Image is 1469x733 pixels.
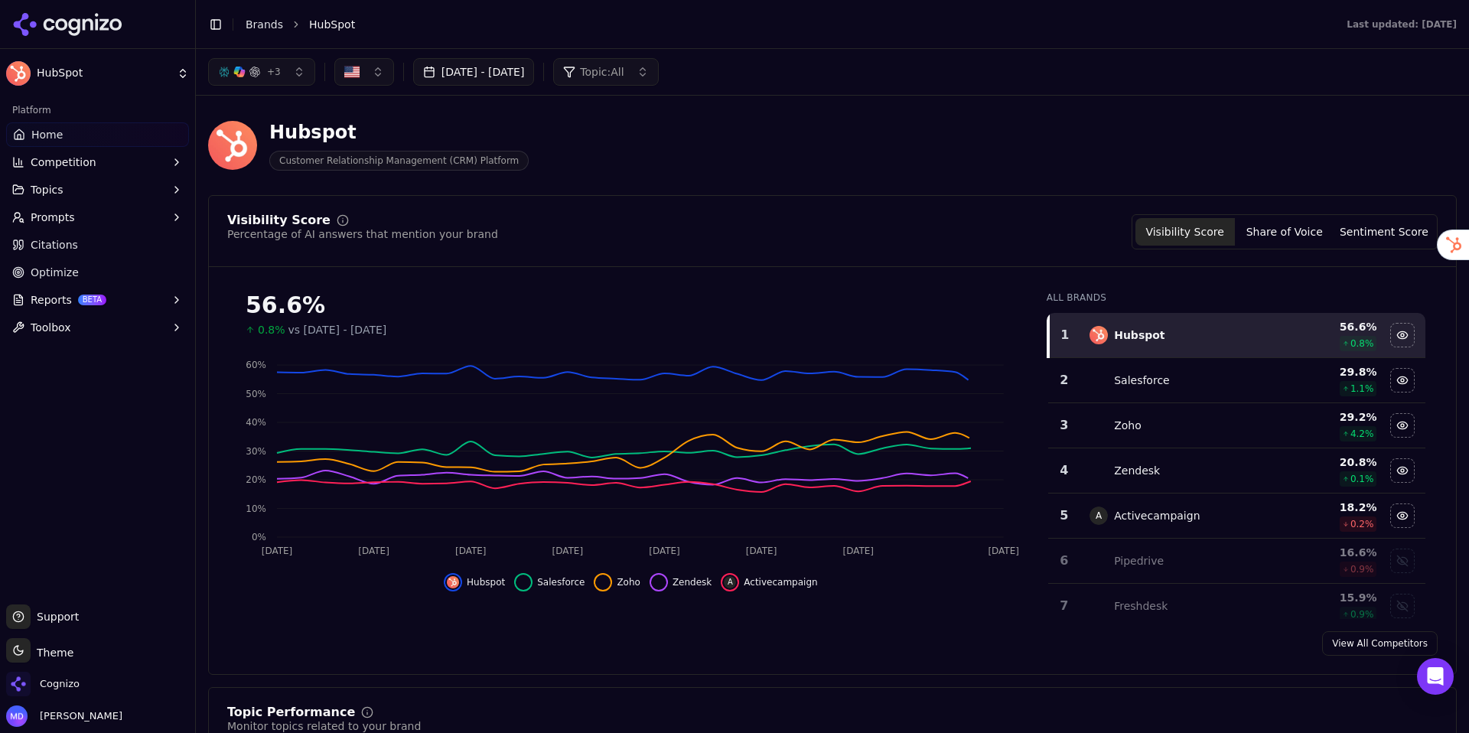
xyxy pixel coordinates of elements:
[1390,413,1415,438] button: Hide zoho data
[208,121,257,170] img: HubSpot
[246,474,266,485] tspan: 20%
[6,122,189,147] a: Home
[1278,590,1376,605] div: 15.9 %
[594,573,640,591] button: Hide zoho data
[1054,597,1075,615] div: 7
[252,532,266,542] tspan: 0%
[1334,218,1434,246] button: Sentiment Score
[1278,364,1376,380] div: 29.8 %
[1278,500,1376,515] div: 18.2 %
[6,672,31,696] img: Cognizo
[673,576,712,588] span: Zendesk
[262,546,293,556] tspan: [DATE]
[31,127,63,142] span: Home
[721,573,817,591] button: Hide activecampaign data
[267,66,281,78] span: + 3
[1054,371,1075,389] div: 2
[650,573,712,591] button: Hide zendesk data
[78,295,106,305] span: BETA
[6,260,189,285] a: Optimize
[6,205,189,230] button: Prompts
[6,672,80,696] button: Open organization switcher
[1048,358,1425,403] tr: 2salesforceSalesforce29.8%1.1%Hide salesforce data
[1090,552,1108,570] img: pipedrive
[344,64,360,80] img: United States
[31,182,64,197] span: Topics
[246,17,1316,32] nav: breadcrumb
[309,17,355,32] span: HubSpot
[1048,403,1425,448] tr: 3zohoZoho29.2%4.2%Hide zoho data
[246,446,266,457] tspan: 30%
[246,360,266,370] tspan: 60%
[1350,337,1374,350] span: 0.8 %
[1390,323,1415,347] button: Hide hubspot data
[1390,458,1415,483] button: Hide zendesk data
[246,18,283,31] a: Brands
[724,576,736,588] span: A
[6,178,189,202] button: Topics
[246,417,266,428] tspan: 40%
[1278,319,1376,334] div: 56.6 %
[842,546,874,556] tspan: [DATE]
[597,576,609,588] img: zoho
[1390,503,1415,528] button: Hide activecampaign data
[1114,553,1164,568] div: Pipedrive
[1278,409,1376,425] div: 29.2 %
[6,61,31,86] img: HubSpot
[269,120,529,145] div: Hubspot
[358,546,389,556] tspan: [DATE]
[6,150,189,174] button: Competition
[1090,461,1108,480] img: zendesk
[447,576,459,588] img: hubspot
[288,322,387,337] span: vs [DATE] - [DATE]
[467,576,505,588] span: Hubspot
[580,64,624,80] span: Topic: All
[1322,631,1438,656] a: View All Competitors
[6,315,189,340] button: Toolbox
[31,292,72,308] span: Reports
[6,98,189,122] div: Platform
[6,705,28,727] img: Melissa Dowd
[227,214,331,226] div: Visibility Score
[1114,598,1168,614] div: Freshdesk
[1114,463,1160,478] div: Zendesk
[514,573,585,591] button: Hide salesforce data
[31,265,79,280] span: Optimize
[617,576,640,588] span: Zoho
[1390,368,1415,393] button: Hide salesforce data
[246,389,266,399] tspan: 50%
[1090,507,1108,525] span: A
[1090,597,1108,615] img: freshdesk
[1056,326,1075,344] div: 1
[1054,552,1075,570] div: 6
[1047,292,1425,304] div: All Brands
[746,546,777,556] tspan: [DATE]
[744,576,817,588] span: Activecampaign
[1278,545,1376,560] div: 16.6 %
[246,503,266,514] tspan: 10%
[1090,371,1108,389] img: salesforce
[6,705,122,727] button: Open user button
[1048,539,1425,584] tr: 6pipedrivePipedrive16.6%0.9%Show pipedrive data
[1350,563,1374,575] span: 0.9 %
[1235,218,1334,246] button: Share of Voice
[258,322,285,337] span: 0.8%
[1090,326,1108,344] img: hubspot
[413,58,535,86] button: [DATE] - [DATE]
[455,546,487,556] tspan: [DATE]
[1054,507,1075,525] div: 5
[1114,418,1142,433] div: Zoho
[1048,313,1425,358] tr: 1hubspotHubspot56.6%0.8%Hide hubspot data
[653,576,665,588] img: zendesk
[37,67,171,80] span: HubSpot
[1048,584,1425,629] tr: 7freshdeskFreshdesk15.9%0.9%Show freshdesk data
[31,237,78,252] span: Citations
[1350,608,1374,621] span: 0.9 %
[40,677,80,691] span: Cognizo
[269,151,529,171] span: Customer Relationship Management (CRM) Platform
[227,706,355,718] div: Topic Performance
[1114,508,1200,523] div: Activecampaign
[1417,658,1454,695] div: Open Intercom Messenger
[227,226,498,242] div: Percentage of AI answers that mention your brand
[246,292,1016,319] div: 56.6%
